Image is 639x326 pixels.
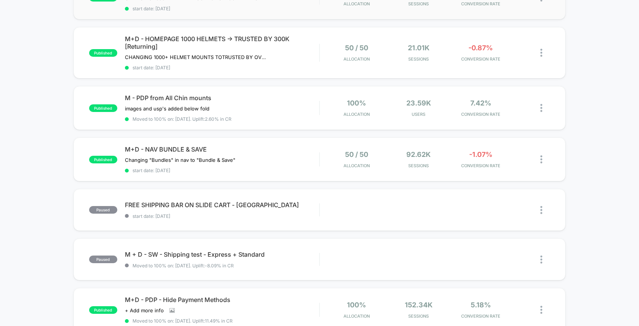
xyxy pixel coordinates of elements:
span: FREE SHIPPING BAR ON SLIDE CART - [GEOGRAPHIC_DATA] [125,201,319,209]
span: Allocation [343,56,370,62]
span: 5.18% [471,301,491,309]
span: CONVERSION RATE [452,163,510,168]
span: + Add more info [125,307,164,313]
span: Sessions [390,163,448,168]
span: Sessions [390,313,448,319]
span: Sessions [390,56,448,62]
img: close [540,49,542,57]
span: 100% [347,99,366,107]
span: 7.42% [470,99,491,107]
span: Allocation [343,313,370,319]
span: -1.07% [469,150,492,158]
img: close [540,206,542,214]
span: Allocation [343,163,370,168]
span: images and usp's added below fold [125,105,209,112]
span: 152.34k [405,301,433,309]
img: close [540,155,542,163]
span: M - PDP from All Chin mounts [125,94,319,102]
span: paused [89,206,117,214]
span: paused [89,256,117,263]
span: Moved to 100% on: [DATE] . Uplift: 11.49% in CR [133,318,233,324]
span: CHANGING 1000+ HELMET MOUNTS TOTRUSTED BY OVER 300,000 RIDERS ON HOMEPAGE DESKTOP AND MOBILERETUR... [125,54,266,60]
span: 100% [347,301,366,309]
span: M+D - NAV BUNDLE & SAVE [125,145,319,153]
span: M+D - HOMEPAGE 1000 HELMETS -> TRUSTED BY 300K [Returning] [125,35,319,50]
span: 50 / 50 [345,44,368,52]
span: Changing "Bundles" in nav to "Bundle & Save" [125,157,235,163]
span: published [89,104,117,112]
span: start date: [DATE] [125,168,319,173]
span: 21.01k [408,44,430,52]
span: CONVERSION RATE [452,313,510,319]
span: start date: [DATE] [125,65,319,70]
span: M + D - SW - Shipping test - Express + Standard [125,251,319,258]
span: start date: [DATE] [125,6,319,11]
span: Allocation [343,1,370,6]
span: CONVERSION RATE [452,56,510,62]
span: published [89,49,117,57]
span: 50 / 50 [345,150,368,158]
img: close [540,256,542,264]
img: close [540,104,542,112]
span: Users [390,112,448,117]
span: -0.87% [468,44,493,52]
span: 23.59k [406,99,431,107]
span: M+D - PDP - Hide Payment Methods [125,296,319,304]
span: 92.62k [406,150,431,158]
span: start date: [DATE] [125,213,319,219]
img: close [540,306,542,314]
span: Moved to 100% on: [DATE] . Uplift: 2.60% in CR [133,116,232,122]
span: CONVERSION RATE [452,112,510,117]
span: Allocation [343,112,370,117]
span: Moved to 100% on: [DATE] . Uplift: -8.09% in CR [133,263,234,268]
span: CONVERSION RATE [452,1,510,6]
span: published [89,306,117,314]
span: published [89,156,117,163]
span: Sessions [390,1,448,6]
